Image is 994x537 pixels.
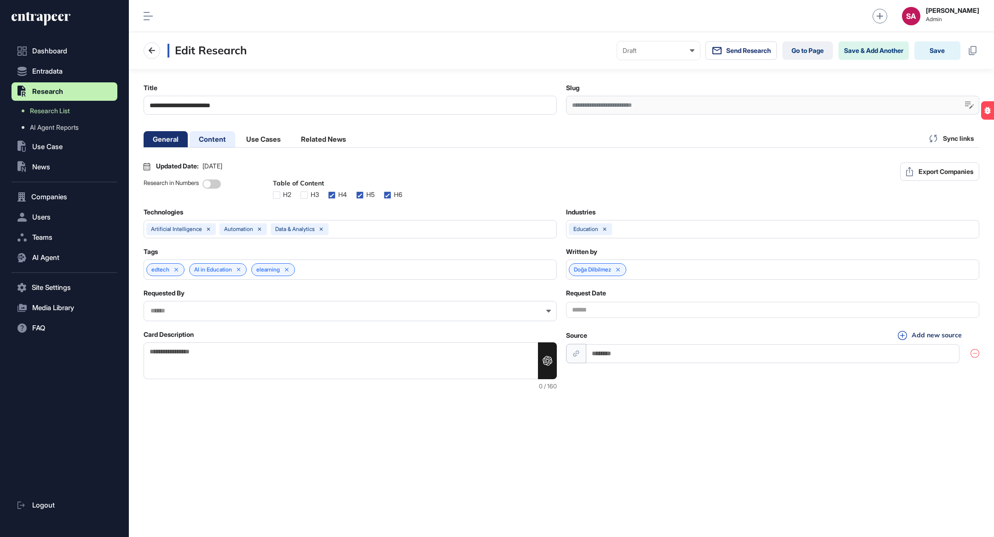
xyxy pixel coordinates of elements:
[32,254,59,261] span: AI Agent
[283,191,291,198] div: H2
[12,496,117,514] a: Logout
[566,84,579,92] label: Slug
[32,47,67,55] span: Dashboard
[144,131,188,147] li: General
[275,226,315,232] div: data & analytics
[566,302,979,318] input: Datepicker input
[144,179,199,199] div: Research in Numbers
[144,289,185,297] label: Requested By
[32,163,50,171] span: News
[144,383,557,390] div: 0 / 160
[900,162,979,181] button: Export Companies
[12,82,117,101] button: Research
[12,228,117,247] button: Teams
[623,47,694,54] div: Draft
[156,162,222,170] div: Updated Date:
[726,47,771,54] span: Send Research
[12,299,117,317] button: Media Library
[914,41,960,60] button: Save
[926,16,979,23] span: Admin
[32,214,51,221] span: Users
[12,208,117,226] button: Users
[12,248,117,267] button: AI Agent
[32,234,52,241] span: Teams
[12,62,117,81] button: Entradata
[782,41,833,60] a: Go to Page
[30,124,79,131] span: AI Agent Reports
[273,179,402,188] div: Table of Content
[292,131,355,147] li: Related News
[144,220,557,238] button: artificial intelligenceautomationdata & analytics
[574,266,611,273] a: Doğa Dilbilmez
[895,330,965,341] button: Add new source
[16,103,117,119] a: Research List
[311,191,319,198] div: H3
[12,42,117,60] a: Dashboard
[16,119,117,136] a: AI Agent Reports
[12,319,117,337] button: FAQ
[12,278,117,297] button: Site Settings
[32,88,63,95] span: Research
[144,84,157,92] label: Title
[30,107,70,115] span: Research List
[144,248,158,255] label: Tags
[224,226,253,232] div: automation
[566,289,606,297] label: Request Date
[168,44,247,58] h3: Edit Research
[32,68,63,75] span: Entradata
[31,193,67,201] span: Companies
[32,284,71,291] span: Site Settings
[144,331,194,338] label: Card Description
[256,266,280,273] span: elearning
[32,502,55,509] span: Logout
[338,191,347,198] div: H4
[12,188,117,206] button: Companies
[194,266,232,273] span: AI in Education
[705,41,777,60] button: Send Research
[32,324,45,332] span: FAQ
[566,208,595,216] label: Industries
[566,332,587,339] label: Source
[32,143,63,150] span: Use Case
[12,158,117,176] button: News
[902,7,920,25] button: SA
[926,7,979,14] strong: [PERSON_NAME]
[366,191,375,198] div: H5
[190,131,235,147] li: Content
[151,226,202,232] div: artificial intelligence
[573,226,598,232] div: education
[237,131,290,147] li: Use Cases
[838,41,909,60] button: Save & Add Another
[144,208,183,216] label: Technologies
[566,220,979,238] button: education
[566,248,597,255] label: Written by
[924,129,979,147] div: Sync links
[151,266,169,273] span: edtech
[202,162,222,170] span: [DATE]
[394,191,402,198] div: H6
[32,304,74,312] span: Media Library
[12,138,117,156] button: Use Case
